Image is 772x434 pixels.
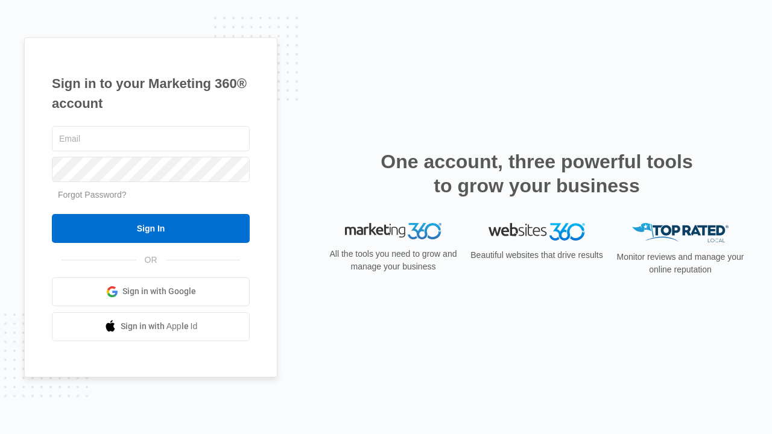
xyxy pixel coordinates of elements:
[326,248,461,273] p: All the tools you need to grow and manage your business
[489,223,585,241] img: Websites 360
[52,126,250,151] input: Email
[345,223,441,240] img: Marketing 360
[52,74,250,113] h1: Sign in to your Marketing 360® account
[52,214,250,243] input: Sign In
[58,190,127,200] a: Forgot Password?
[52,312,250,341] a: Sign in with Apple Id
[469,249,604,262] p: Beautiful websites that drive results
[121,320,198,333] span: Sign in with Apple Id
[136,254,166,266] span: OR
[632,223,729,243] img: Top Rated Local
[52,277,250,306] a: Sign in with Google
[613,251,748,276] p: Monitor reviews and manage your online reputation
[377,149,697,198] h2: One account, three powerful tools to grow your business
[122,285,196,298] span: Sign in with Google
